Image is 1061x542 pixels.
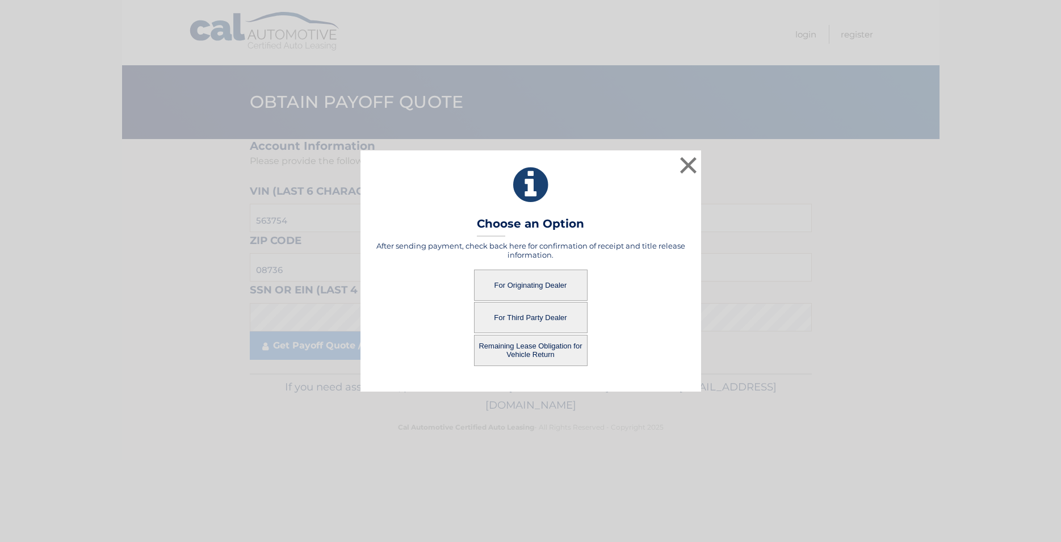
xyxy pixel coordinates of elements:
[474,335,588,366] button: Remaining Lease Obligation for Vehicle Return
[474,302,588,333] button: For Third Party Dealer
[677,154,700,177] button: ×
[477,217,584,237] h3: Choose an Option
[474,270,588,301] button: For Originating Dealer
[375,241,687,259] h5: After sending payment, check back here for confirmation of receipt and title release information.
